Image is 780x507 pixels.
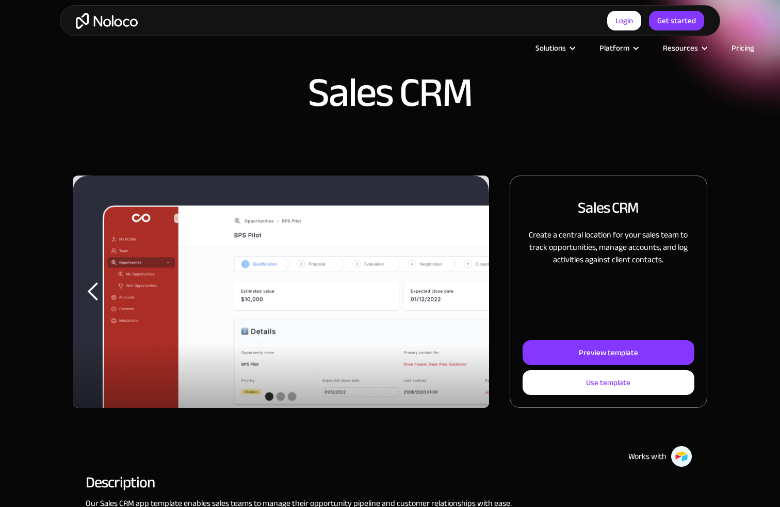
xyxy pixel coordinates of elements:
[663,41,698,55] div: Resources
[587,41,650,55] div: Platform
[76,13,138,29] a: home
[650,41,719,55] div: Resources
[599,41,629,55] div: Platform
[523,41,587,55] div: Solutions
[607,11,641,30] a: Login
[535,41,566,55] div: Solutions
[719,41,767,55] a: Pricing
[649,11,704,30] a: Get started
